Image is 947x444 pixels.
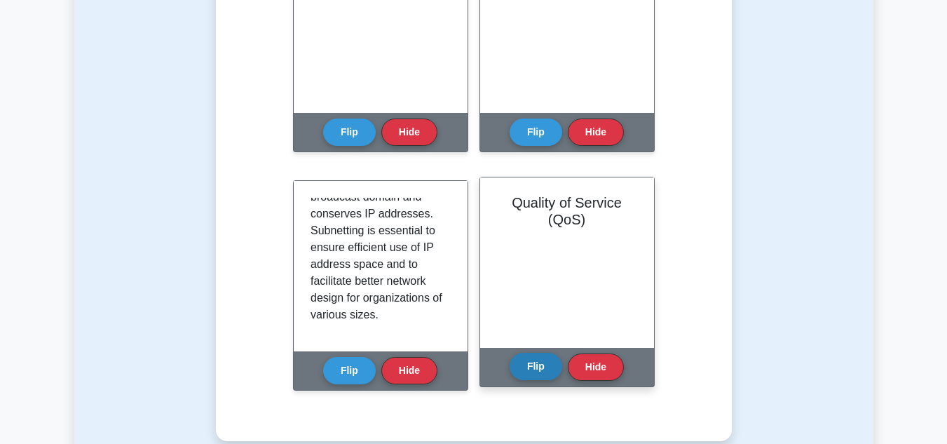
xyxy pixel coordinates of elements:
h2: Quality of Service (QoS) [497,194,637,228]
button: Hide [568,354,624,381]
button: Flip [323,357,376,384]
button: Flip [510,353,562,380]
button: Flip [510,119,562,146]
button: Hide [381,119,437,146]
button: Hide [568,119,624,146]
button: Hide [381,357,437,384]
button: Flip [323,119,376,146]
